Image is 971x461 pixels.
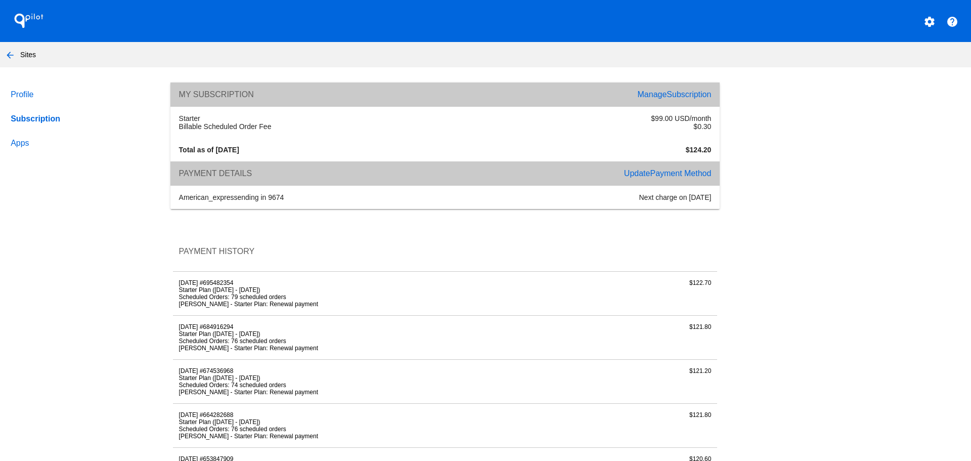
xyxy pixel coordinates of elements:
[4,49,16,61] mat-icon: arrow_back
[638,90,712,99] a: ManageSubscription
[179,418,530,426] li: Starter Plan ([DATE] - [DATE])
[9,82,153,107] a: Profile
[179,247,255,256] span: Payment History
[624,169,712,178] a: UpdatePayment Method
[536,323,717,352] div: $121.80
[923,16,936,28] mat-icon: settings
[179,193,238,201] span: american_express
[179,374,530,382] li: Starter Plan ([DATE] - [DATE])
[946,16,958,28] mat-icon: help
[179,345,530,352] li: [PERSON_NAME] - Starter Plan: Renewal payment
[179,330,530,338] li: Starter Plan ([DATE] - [DATE])
[179,382,530,389] li: Scheduled Orders: 74 scheduled orders
[179,426,530,433] li: Scheduled Orders: 76 scheduled orders
[173,323,536,352] div: [DATE] #684916294
[445,193,717,201] div: Next charge on [DATE]
[173,279,536,308] div: [DATE] #695482354
[179,169,252,178] span: Payment Details
[9,107,153,131] a: Subscription
[9,11,49,31] h1: QPilot
[179,286,530,294] li: Starter Plan ([DATE] - [DATE])
[536,367,717,396] div: $121.20
[173,193,445,201] div: ending in 9674
[686,146,712,154] strong: $124.20
[179,301,530,308] li: [PERSON_NAME] - Starter Plan: Renewal payment
[445,122,717,131] div: $0.30
[536,411,717,440] div: $121.80
[179,433,530,440] li: [PERSON_NAME] - Starter Plan: Renewal payment
[9,131,153,155] a: Apps
[173,411,536,440] div: [DATE] #664282688
[179,294,530,301] li: Scheduled Orders: 79 scheduled orders
[179,389,530,396] li: [PERSON_NAME] - Starter Plan: Renewal payment
[667,90,711,99] span: Subscription
[173,114,445,122] div: Starter
[536,279,717,308] div: $122.70
[650,169,711,178] span: Payment Method
[179,90,254,99] span: My Subscription
[179,338,530,345] li: Scheduled Orders: 76 scheduled orders
[173,367,536,396] div: [DATE] #674536968
[173,122,445,131] div: Billable Scheduled Order Fee
[179,146,239,154] strong: Total as of [DATE]
[445,114,717,122] div: $99.00 USD/month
